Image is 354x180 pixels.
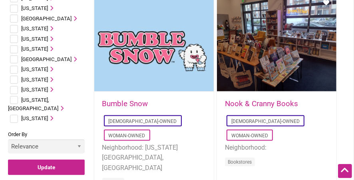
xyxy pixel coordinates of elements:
[21,56,72,62] span: [GEOGRAPHIC_DATA]
[225,99,298,108] a: Nook & Cranny Books
[21,46,48,52] span: [US_STATE]
[8,97,58,112] span: [US_STATE], [GEOGRAPHIC_DATA]
[109,133,145,138] a: Woman-Owned
[225,142,328,153] li: Neighborhood:
[102,142,206,173] li: Neighborhood: [US_STATE][GEOGRAPHIC_DATA], [GEOGRAPHIC_DATA]
[338,164,352,178] div: Scroll Back to Top
[8,160,85,175] input: Update
[21,36,48,42] span: [US_STATE]
[231,133,268,138] a: Woman-Owned
[109,119,177,124] a: [DEMOGRAPHIC_DATA]-Owned
[8,130,85,160] label: Order By
[21,66,48,72] span: [US_STATE]
[21,5,48,11] span: [US_STATE]
[8,139,85,154] select: Order By
[102,99,148,108] a: Bumble Snow
[21,87,48,93] span: [US_STATE]
[21,77,48,83] span: [US_STATE]
[21,115,48,121] span: [US_STATE]
[228,159,252,165] a: Bookstores
[21,26,48,32] span: [US_STATE]
[21,16,72,22] span: [GEOGRAPHIC_DATA]
[231,119,300,124] a: [DEMOGRAPHIC_DATA]-Owned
